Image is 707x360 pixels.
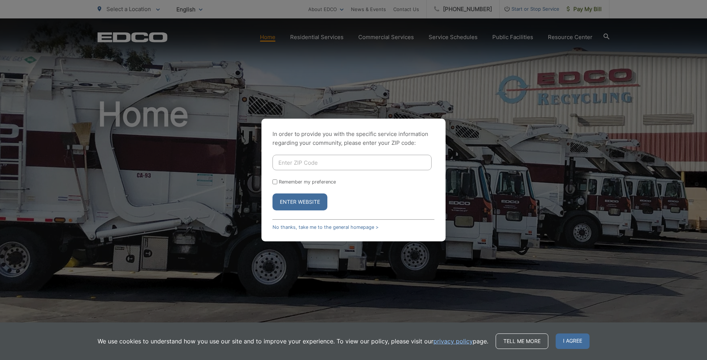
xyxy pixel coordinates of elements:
a: No thanks, take me to the general homepage > [272,224,379,230]
p: We use cookies to understand how you use our site and to improve your experience. To view our pol... [98,337,488,346]
label: Remember my preference [279,179,336,185]
a: privacy policy [433,337,473,346]
span: I agree [556,333,590,349]
p: In order to provide you with the specific service information regarding your community, please en... [272,130,435,147]
a: Tell me more [496,333,548,349]
input: Enter ZIP Code [272,155,432,170]
button: Enter Website [272,193,327,210]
